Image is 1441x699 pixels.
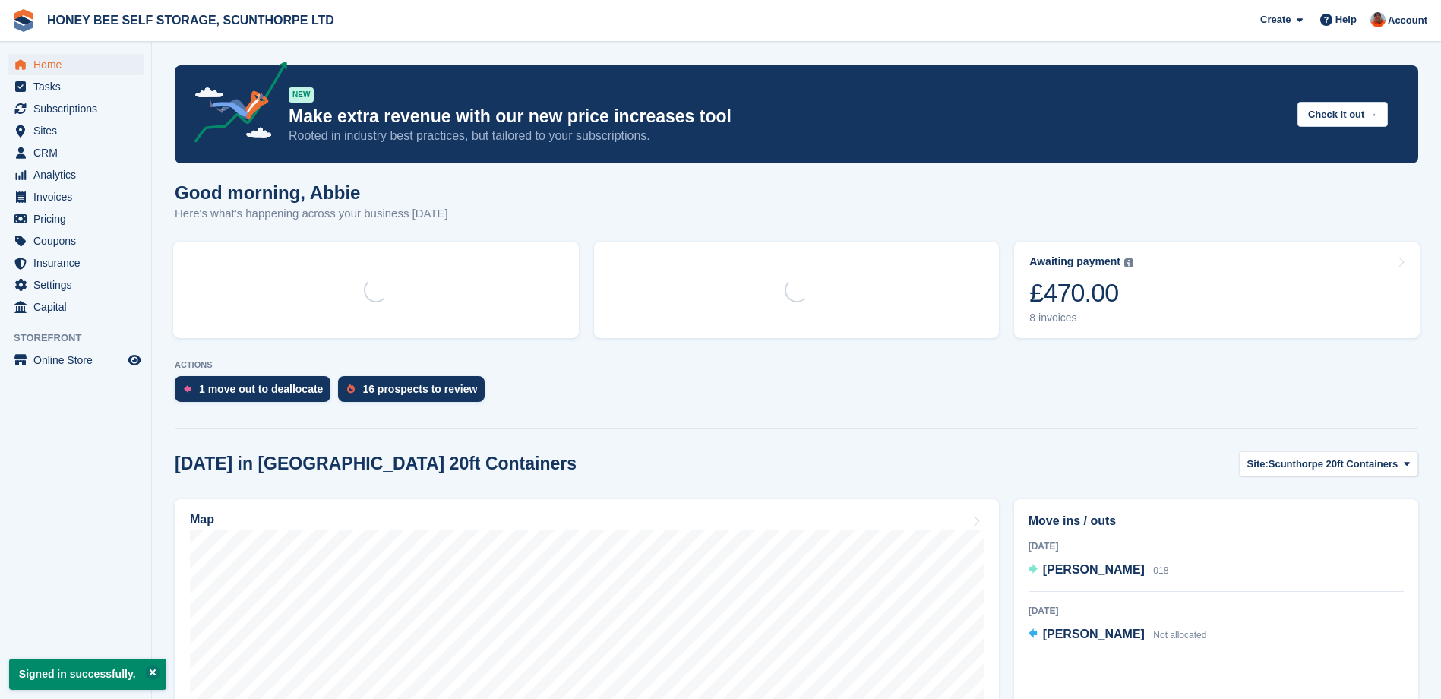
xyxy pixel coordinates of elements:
[33,296,125,318] span: Capital
[125,351,144,369] a: Preview store
[8,98,144,119] a: menu
[1153,565,1168,576] span: 018
[289,106,1285,128] p: Make extra revenue with our new price increases tool
[8,142,144,163] a: menu
[1247,457,1269,472] span: Site:
[33,230,125,251] span: Coupons
[1043,628,1145,640] span: [PERSON_NAME]
[182,62,288,148] img: price-adjustments-announcement-icon-8257ccfd72463d97f412b2fc003d46551f7dbcb40ab6d574587a9cd5c0d94...
[33,186,125,207] span: Invoices
[33,349,125,371] span: Online Store
[1260,12,1291,27] span: Create
[1124,258,1133,267] img: icon-info-grey-7440780725fd019a000dd9b08b2336e03edf1995a4989e88bcd33f0948082b44.svg
[1029,312,1133,324] div: 8 invoices
[184,384,191,394] img: move_outs_to_deallocate_icon-f764333ba52eb49d3ac5e1228854f67142a1ed5810a6f6cc68b1a99e826820c5.svg
[1029,561,1169,580] a: [PERSON_NAME] 018
[1043,563,1145,576] span: [PERSON_NAME]
[33,142,125,163] span: CRM
[175,454,577,474] h2: [DATE] in [GEOGRAPHIC_DATA] 20ft Containers
[199,383,323,395] div: 1 move out to deallocate
[41,8,340,33] a: HONEY BEE SELF STORAGE, SCUNTHORPE LTD
[33,208,125,229] span: Pricing
[33,120,125,141] span: Sites
[8,296,144,318] a: menu
[1014,242,1420,338] a: Awaiting payment £470.00 8 invoices
[347,384,355,394] img: prospect-51fa495bee0391a8d652442698ab0144808aea92771e9ea1ae160a38d050c398.svg
[1029,512,1404,530] h2: Move ins / outs
[8,274,144,296] a: menu
[1388,13,1427,28] span: Account
[1370,12,1386,27] img: Abbie Tucker
[1297,102,1388,127] button: Check it out →
[12,9,35,32] img: stora-icon-8386f47178a22dfd0bd8f6a31ec36ba5ce8667c1dd55bd0f319d3a0aa187defe.svg
[8,208,144,229] a: menu
[33,54,125,75] span: Home
[175,182,448,203] h1: Good morning, Abbie
[33,164,125,185] span: Analytics
[8,252,144,274] a: menu
[1269,457,1398,472] span: Scunthorpe 20ft Containers
[1153,630,1206,640] span: Not allocated
[33,98,125,119] span: Subscriptions
[33,252,125,274] span: Insurance
[175,376,338,410] a: 1 move out to deallocate
[1029,604,1404,618] div: [DATE]
[1239,451,1418,476] button: Site: Scunthorpe 20ft Containers
[8,120,144,141] a: menu
[33,76,125,97] span: Tasks
[190,513,214,527] h2: Map
[175,205,448,223] p: Here's what's happening across your business [DATE]
[1029,539,1404,553] div: [DATE]
[1029,277,1133,308] div: £470.00
[33,274,125,296] span: Settings
[14,331,151,346] span: Storefront
[338,376,492,410] a: 16 prospects to review
[362,383,477,395] div: 16 prospects to review
[8,230,144,251] a: menu
[8,349,144,371] a: menu
[1335,12,1357,27] span: Help
[175,360,1418,370] p: ACTIONS
[1029,255,1120,268] div: Awaiting payment
[8,164,144,185] a: menu
[8,186,144,207] a: menu
[9,659,166,690] p: Signed in successfully.
[8,76,144,97] a: menu
[289,87,314,103] div: NEW
[289,128,1285,144] p: Rooted in industry best practices, but tailored to your subscriptions.
[8,54,144,75] a: menu
[1029,625,1207,645] a: [PERSON_NAME] Not allocated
